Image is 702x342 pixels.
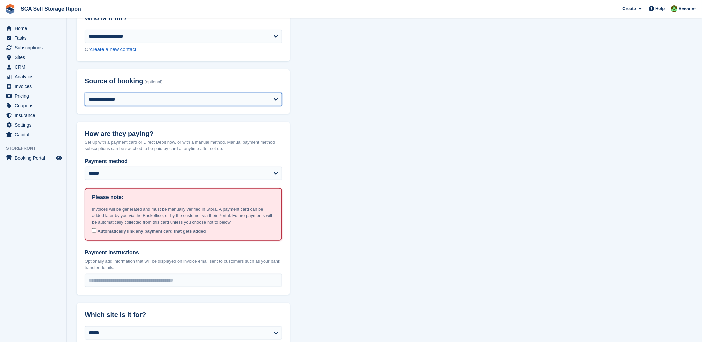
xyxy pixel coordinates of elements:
a: menu [3,33,63,43]
h2: Which site is it for? [85,311,282,319]
span: Sites [15,53,55,62]
a: Preview store [55,154,63,162]
a: menu [3,91,63,101]
span: Settings [15,120,55,130]
span: Capital [15,130,55,139]
div: Or [85,46,282,53]
label: Payment method [85,157,282,165]
span: Coupons [15,101,55,110]
a: SCA Self Storage Ripon [18,3,84,14]
span: Help [656,5,665,12]
span: Account [679,6,696,12]
span: Automatically link any payment card that gets added [98,229,206,234]
p: Set up with a payment card or Direct Debit now, or with a manual method. Manual payment method su... [85,139,282,152]
span: CRM [15,62,55,72]
img: stora-icon-8386f47178a22dfd0bd8f6a31ec36ba5ce8667c1dd55bd0f319d3a0aa187defe.svg [5,4,15,14]
a: menu [3,130,63,139]
span: Home [15,24,55,33]
label: Payment instructions [85,249,282,257]
a: menu [3,72,63,81]
span: (optional) [145,80,163,85]
a: menu [3,120,63,130]
span: Analytics [15,72,55,81]
span: Tasks [15,33,55,43]
span: Storefront [6,145,66,152]
a: menu [3,153,63,163]
span: Create [623,5,636,12]
img: Kelly Neesham [671,5,678,12]
span: Subscriptions [15,43,55,52]
span: Invoices [15,82,55,91]
span: Booking Portal [15,153,55,163]
a: menu [3,82,63,91]
p: Invoices will be generated and must be manually verified in Stora. A payment card can be added la... [92,206,275,226]
h1: Please note: [92,193,123,201]
a: menu [3,53,63,62]
a: menu [3,43,63,52]
a: menu [3,111,63,120]
span: Pricing [15,91,55,101]
h2: How are they paying? [85,130,282,138]
a: create a new contact [90,46,136,52]
a: menu [3,62,63,72]
a: menu [3,101,63,110]
a: menu [3,24,63,33]
span: Source of booking [85,77,143,85]
p: Optionally add information that will be displayed on invoice email sent to customers such as your... [85,258,282,271]
span: Insurance [15,111,55,120]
